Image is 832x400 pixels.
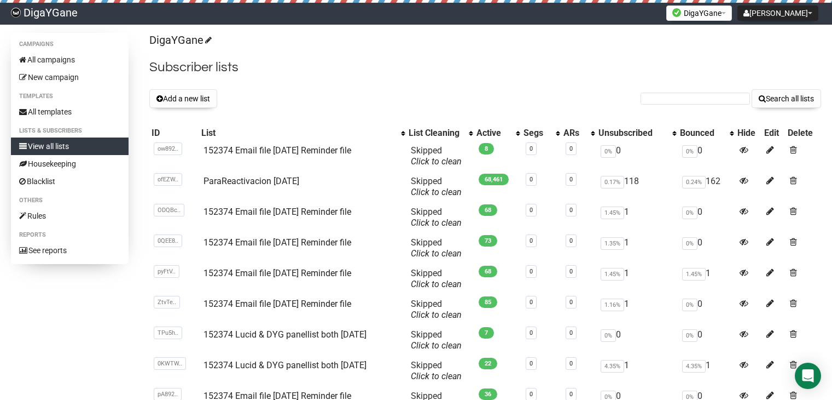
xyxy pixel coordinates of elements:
a: Housekeeping [11,155,129,173]
span: Skipped [411,299,462,320]
div: Delete [788,128,819,139]
th: Segs: No sort applied, activate to apply an ascending sort [521,125,561,141]
img: favicons [672,8,681,17]
th: Active: No sort applied, activate to apply an ascending sort [474,125,521,141]
a: 0 [569,360,573,367]
a: 0 [569,329,573,336]
span: 0% [682,207,697,219]
span: 8 [479,143,494,155]
a: 0 [530,207,533,214]
span: 68 [479,266,497,277]
div: Edit [764,128,783,139]
button: [PERSON_NAME] [737,5,818,21]
span: 73 [479,235,497,247]
span: Skipped [411,329,462,351]
a: 0 [530,299,533,306]
span: 0KWTW.. [154,357,186,370]
a: 0 [530,360,533,367]
span: 68,461 [479,174,509,185]
a: Click to clean [411,340,462,351]
span: ZtvTe.. [154,296,180,308]
th: Edit: No sort applied, sorting is disabled [762,125,785,141]
td: 1 [596,294,678,325]
button: Add a new list [149,89,217,108]
a: Rules [11,207,129,225]
th: Hide: No sort applied, sorting is disabled [735,125,763,141]
a: Click to clean [411,371,462,381]
td: 118 [596,172,678,202]
button: Search all lists [752,89,821,108]
span: 36 [479,388,497,400]
a: 0 [530,329,533,336]
a: Click to clean [411,279,462,289]
a: See reports [11,242,129,259]
a: Click to clean [411,310,462,320]
a: 152374 Email file [DATE] Reminder file [203,237,351,248]
a: ParaReactivacion [DATE] [203,176,299,186]
span: 0.17% [601,176,624,188]
div: ID [152,128,197,139]
a: 152374 Lucid & DYG panellist both [DATE] [203,360,366,370]
span: 0% [682,237,697,250]
div: Unsubscribed [598,128,667,139]
th: ARs: No sort applied, activate to apply an ascending sort [561,125,596,141]
td: 1 [596,356,678,386]
li: Reports [11,228,129,242]
td: 0 [596,141,678,172]
td: 1 [678,356,735,386]
img: f83b26b47af82e482c948364ee7c1d9c [11,8,21,18]
span: 0% [682,329,697,342]
th: Bounced: No sort applied, activate to apply an ascending sort [678,125,735,141]
button: DigaYGane [666,5,732,21]
a: All campaigns [11,51,129,68]
span: 1.45% [682,268,706,281]
div: Segs [523,128,550,139]
div: Hide [737,128,760,139]
span: 1.45% [601,207,624,219]
a: View all lists [11,138,129,155]
span: 1.16% [601,299,624,311]
td: 0 [596,325,678,356]
div: ARs [563,128,585,139]
a: 0 [530,145,533,152]
span: Skipped [411,268,462,289]
span: Skipped [411,145,462,167]
td: 162 [678,172,735,202]
span: pyFtV.. [154,265,179,278]
a: Click to clean [411,187,462,197]
a: 0 [530,268,533,275]
td: 0 [678,325,735,356]
td: 0 [678,233,735,264]
a: 152374 Email file [DATE] Reminder file [203,268,351,278]
td: 1 [678,264,735,294]
span: 0% [682,299,697,311]
a: All templates [11,103,129,121]
div: Bounced [680,128,724,139]
span: 1.35% [601,237,624,250]
a: Click to clean [411,218,462,228]
span: 0QEE8.. [154,235,182,247]
span: ofEZW.. [154,173,182,186]
span: 0% [601,329,616,342]
a: 0 [569,237,573,244]
a: 152374 Email file [DATE] Reminder file [203,299,351,309]
span: 7 [479,327,494,339]
li: Campaigns [11,38,129,51]
span: 1.45% [601,268,624,281]
a: New campaign [11,68,129,86]
a: Click to clean [411,248,462,259]
span: 0.24% [682,176,706,188]
td: 1 [596,233,678,264]
span: 4.35% [682,360,706,373]
span: Skipped [411,207,462,228]
a: 152374 Lucid & DYG panellist both [DATE] [203,329,366,340]
td: 0 [678,294,735,325]
li: Others [11,194,129,207]
span: 68 [479,204,497,216]
a: 0 [569,207,573,214]
li: Templates [11,90,129,103]
span: ow892.. [154,142,182,155]
a: 0 [569,145,573,152]
td: 1 [596,202,678,233]
span: 0% [682,145,697,158]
